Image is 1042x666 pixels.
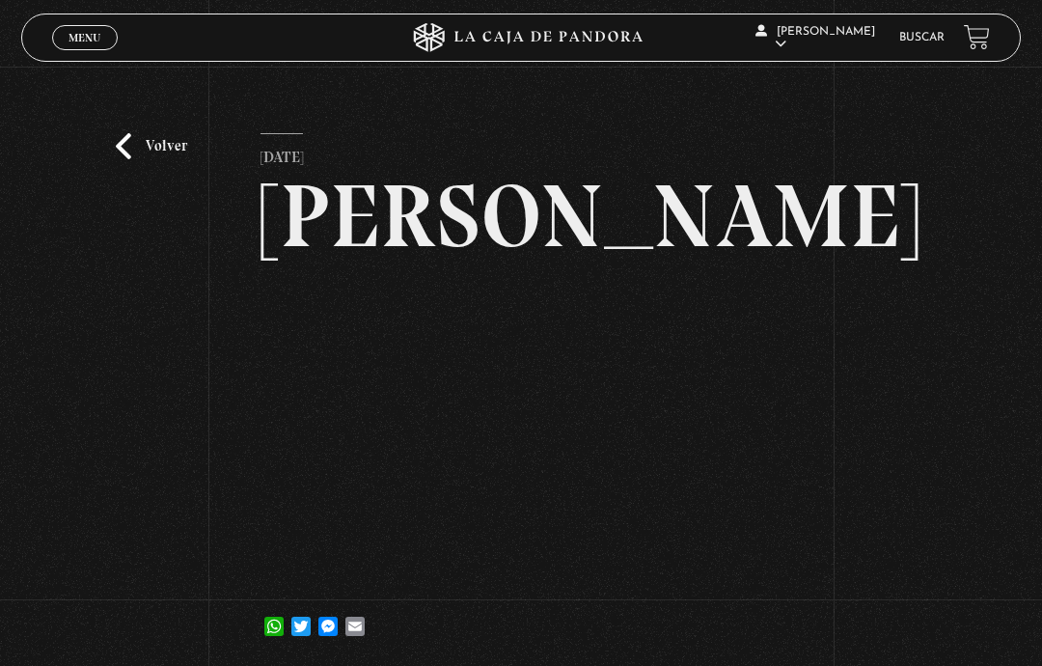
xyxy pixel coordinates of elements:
a: WhatsApp [260,597,288,636]
h2: [PERSON_NAME] [260,172,781,261]
a: Buscar [899,32,945,43]
a: Messenger [315,597,342,636]
span: Cerrar [63,48,108,62]
span: Menu [69,32,100,43]
a: Email [342,597,369,636]
a: Twitter [288,597,315,636]
a: Volver [116,133,187,159]
a: View your shopping cart [964,24,990,50]
p: [DATE] [260,133,303,172]
span: [PERSON_NAME] [755,26,875,50]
